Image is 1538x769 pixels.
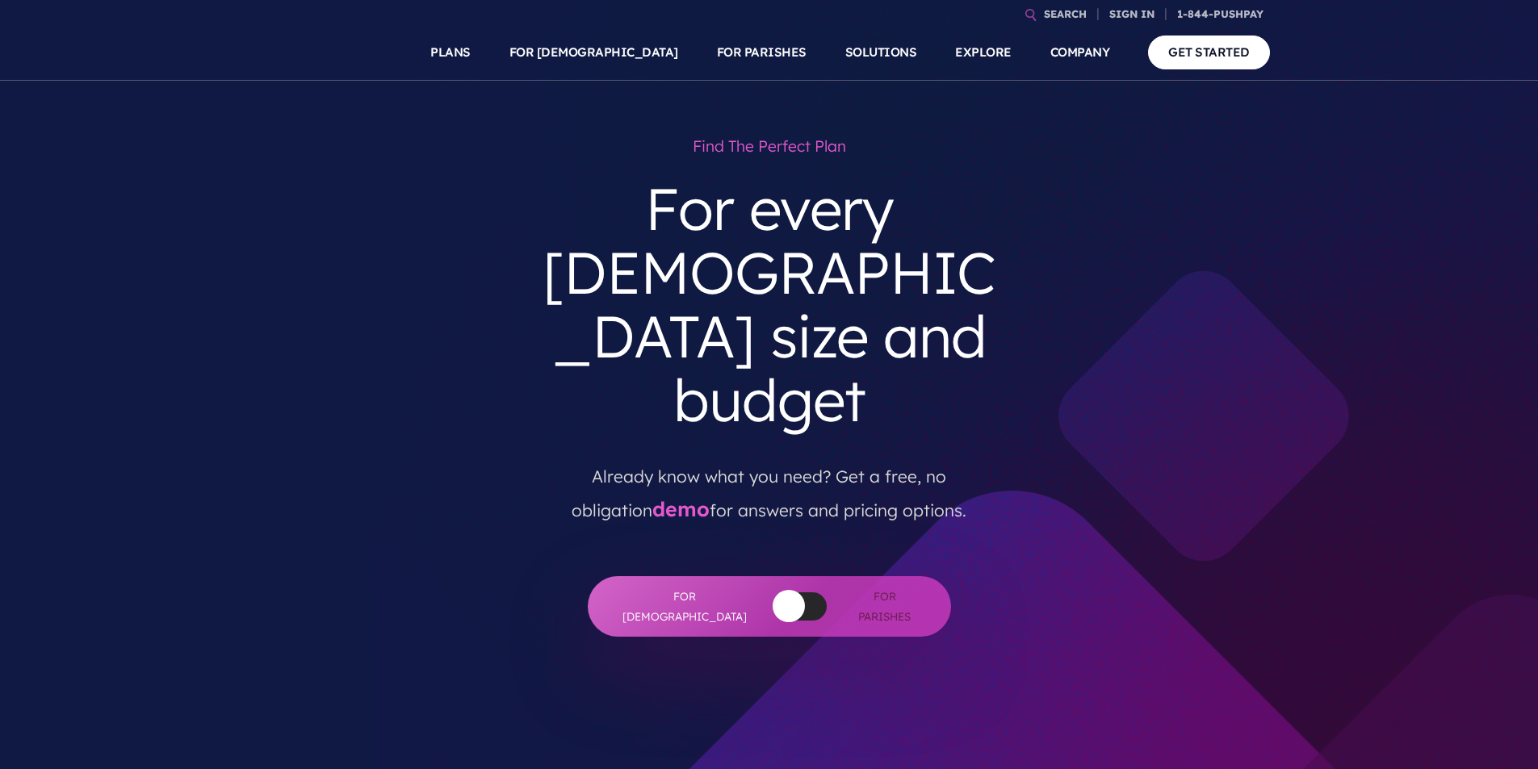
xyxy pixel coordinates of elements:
[845,24,917,81] a: SOLUTIONS
[1050,24,1110,81] a: COMPANY
[526,164,1013,445] h3: For every [DEMOGRAPHIC_DATA] size and budget
[1148,36,1270,69] a: GET STARTED
[620,587,749,626] span: For [DEMOGRAPHIC_DATA]
[509,24,678,81] a: FOR [DEMOGRAPHIC_DATA]
[538,445,1001,528] p: Already know what you need? Get a free, no obligation for answers and pricing options.
[652,496,710,521] a: demo
[851,587,919,626] span: For Parishes
[526,129,1013,164] h1: Find the perfect plan
[430,24,471,81] a: PLANS
[955,24,1012,81] a: EXPLORE
[717,24,807,81] a: FOR PARISHES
